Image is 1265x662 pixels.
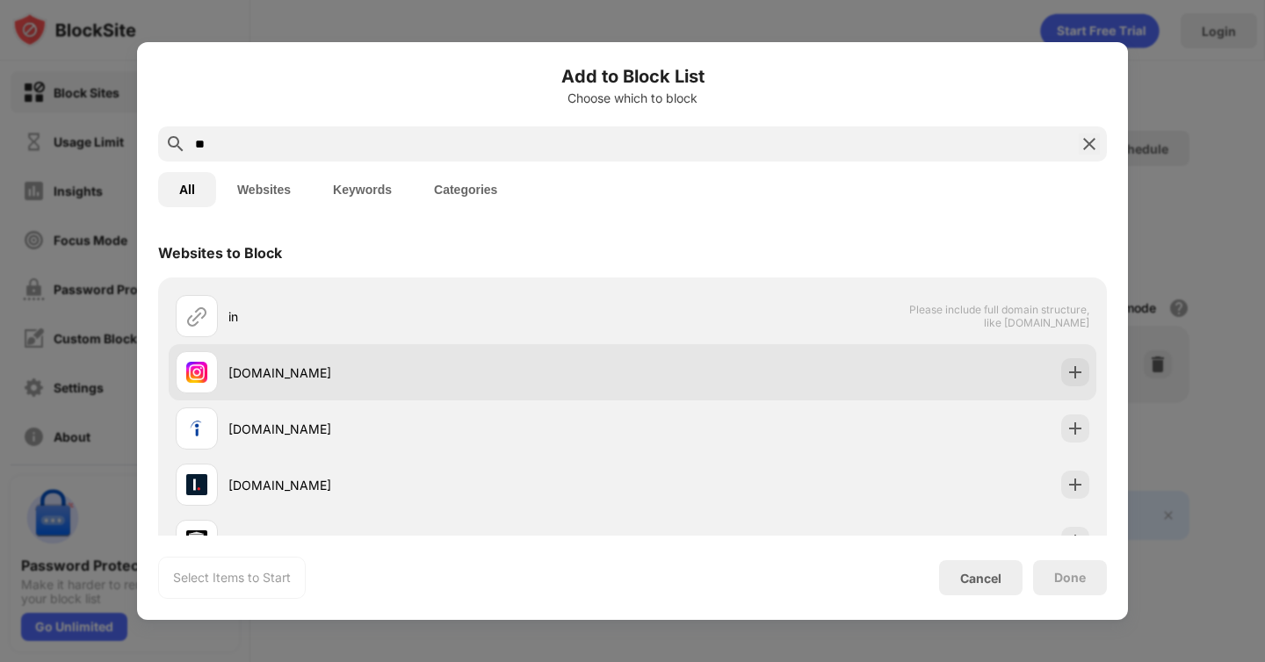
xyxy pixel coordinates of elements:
[413,172,518,207] button: Categories
[228,476,632,494] div: [DOMAIN_NAME]
[312,172,413,207] button: Keywords
[186,530,207,551] img: favicons
[908,303,1089,329] span: Please include full domain structure, like [DOMAIN_NAME]
[158,63,1107,90] h6: Add to Block List
[158,91,1107,105] div: Choose which to block
[1079,133,1100,155] img: search-close
[186,362,207,383] img: favicons
[228,307,632,326] div: in
[1054,571,1086,585] div: Done
[960,571,1001,586] div: Cancel
[186,306,207,327] img: url.svg
[173,569,291,586] div: Select Items to Start
[186,418,207,439] img: favicons
[165,133,186,155] img: search.svg
[228,420,632,438] div: [DOMAIN_NAME]
[158,172,216,207] button: All
[158,244,282,262] div: Websites to Block
[216,172,312,207] button: Websites
[186,474,207,495] img: favicons
[228,532,632,550] div: [DOMAIN_NAME]
[228,363,632,382] div: [DOMAIN_NAME]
